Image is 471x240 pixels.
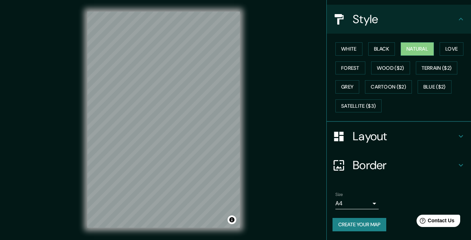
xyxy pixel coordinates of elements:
h4: Border [353,158,457,172]
button: Satellite ($3) [335,99,382,113]
button: Forest [335,61,365,75]
iframe: Help widget launcher [407,212,463,232]
button: Natural [401,42,434,56]
div: Border [327,151,471,180]
button: Grey [335,80,359,94]
h4: Layout [353,129,457,143]
button: Create your map [333,218,386,231]
div: A4 [335,198,379,209]
div: Layout [327,122,471,151]
canvas: Map [87,12,240,228]
button: Love [440,42,463,56]
button: Cartoon ($2) [365,80,412,94]
button: Wood ($2) [371,61,410,75]
button: Blue ($2) [418,80,452,94]
button: White [335,42,362,56]
h4: Style [353,12,457,26]
div: Style [327,5,471,34]
button: Terrain ($2) [416,61,458,75]
button: Black [368,42,395,56]
button: Toggle attribution [228,215,236,224]
label: Size [335,192,343,198]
